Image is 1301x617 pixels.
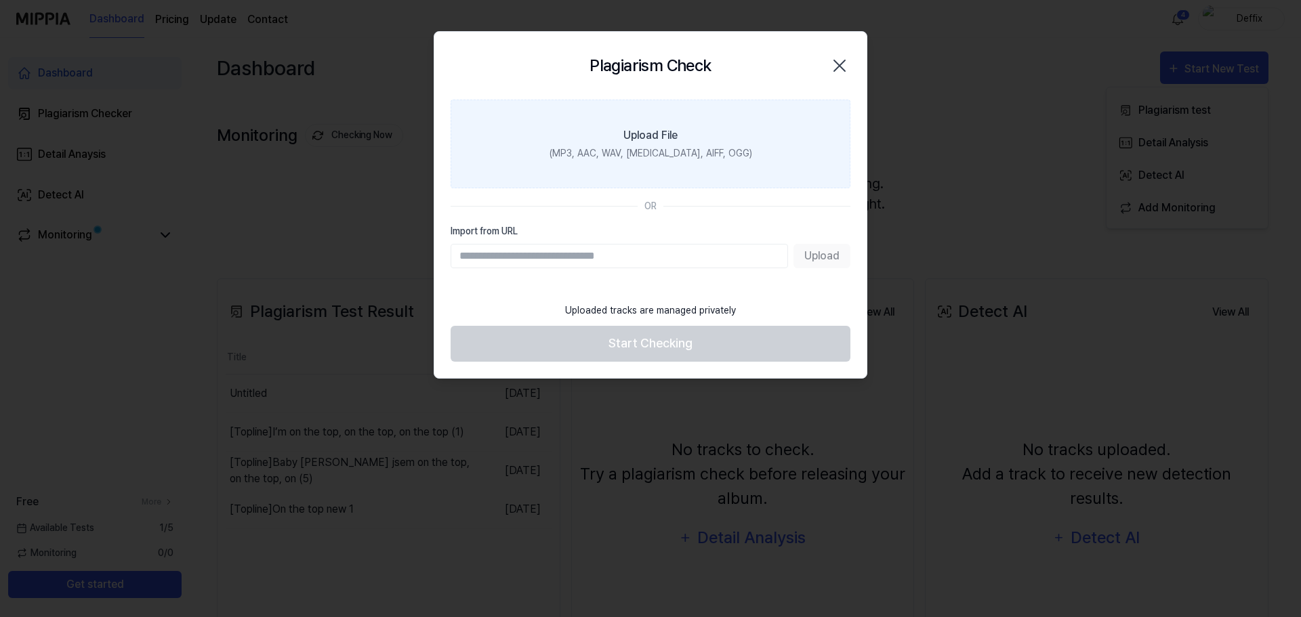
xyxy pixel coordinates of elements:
div: Uploaded tracks are managed privately [557,295,744,326]
label: Import from URL [451,224,850,238]
div: OR [644,199,657,213]
div: Upload File [623,127,678,144]
h2: Plagiarism Check [590,54,711,78]
div: (MP3, AAC, WAV, [MEDICAL_DATA], AIFF, OGG) [550,146,752,161]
